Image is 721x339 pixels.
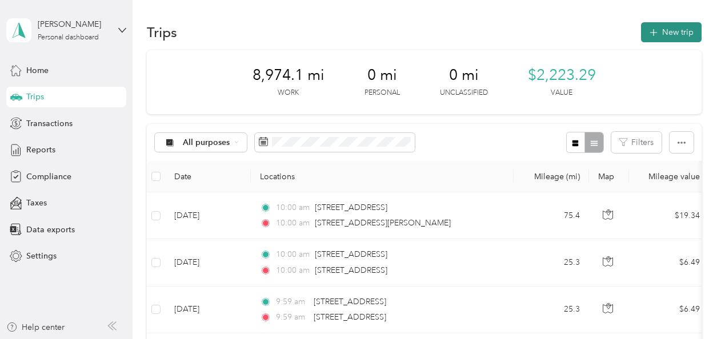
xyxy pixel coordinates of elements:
td: $19.34 [629,192,709,239]
span: 10:00 am [276,217,310,229]
th: Mileage (mi) [514,161,589,192]
span: 8,974.1 mi [253,66,325,84]
span: [STREET_ADDRESS] [315,265,387,275]
h1: Trips [147,26,177,38]
span: 10:00 am [276,264,310,277]
span: 0 mi [367,66,397,84]
td: $6.49 [629,286,709,333]
span: Data exports [26,224,75,236]
span: Compliance [26,171,71,183]
p: Value [551,88,572,98]
span: 9:59 am [276,296,309,308]
td: 25.3 [514,239,589,286]
td: $6.49 [629,239,709,286]
span: All purposes [183,139,230,147]
span: [STREET_ADDRESS][PERSON_NAME] [315,218,451,228]
span: Settings [26,250,57,262]
span: [STREET_ADDRESS] [314,297,386,306]
p: Personal [364,88,400,98]
th: Map [589,161,629,192]
button: Filters [611,132,662,153]
button: Help center [6,321,65,333]
td: [DATE] [165,286,251,333]
td: 25.3 [514,286,589,333]
td: 75.4 [514,192,589,239]
th: Mileage value [629,161,709,192]
span: $2,223.29 [528,66,596,84]
span: Taxes [26,197,47,209]
button: New trip [641,22,702,42]
span: Trips [26,91,44,103]
span: 0 mi [449,66,479,84]
span: [STREET_ADDRESS] [315,203,387,212]
p: Work [278,88,299,98]
th: Locations [251,161,514,192]
span: 9:59 am [276,311,309,324]
span: Home [26,64,49,76]
span: 10:00 am [276,201,310,214]
span: 10:00 am [276,248,310,261]
span: Transactions [26,118,73,130]
div: [PERSON_NAME] [38,18,109,30]
span: [STREET_ADDRESS] [315,249,387,259]
iframe: Everlance-gr Chat Button Frame [657,275,721,339]
span: [STREET_ADDRESS] [314,312,386,322]
td: [DATE] [165,192,251,239]
div: Personal dashboard [38,34,99,41]
th: Date [165,161,251,192]
span: Reports [26,144,55,156]
p: Unclassified [440,88,488,98]
td: [DATE] [165,239,251,286]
